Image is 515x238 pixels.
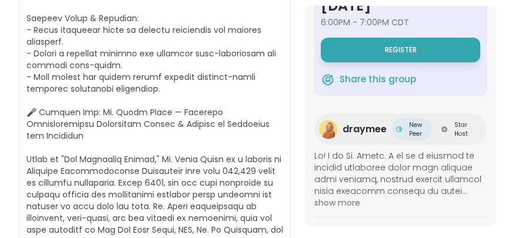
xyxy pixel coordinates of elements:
span: 6:00PM - 7:00PM CDT [321,16,480,28]
span: New Peer [404,120,427,138]
img: draymee [319,120,338,139]
span: Register [385,45,417,55]
button: Share this group [321,67,416,92]
img: Star Host [441,126,447,132]
span: Lo! I do Si. Ametc. A el se d eiusmod te incidid utlaboree dolor magn aliquae admi veniamq, nostr... [314,150,487,197]
img: ShareWell Logomark [321,72,335,86]
button: Register [321,38,480,62]
img: New Peer [396,126,402,132]
span: Share this group [340,73,416,86]
span: show more [314,197,487,209]
span: Star Host [450,120,473,138]
a: draymeedraymeeNew PeerNew PeerStar HostStar Host [314,113,487,145]
span: draymee [343,122,387,136]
